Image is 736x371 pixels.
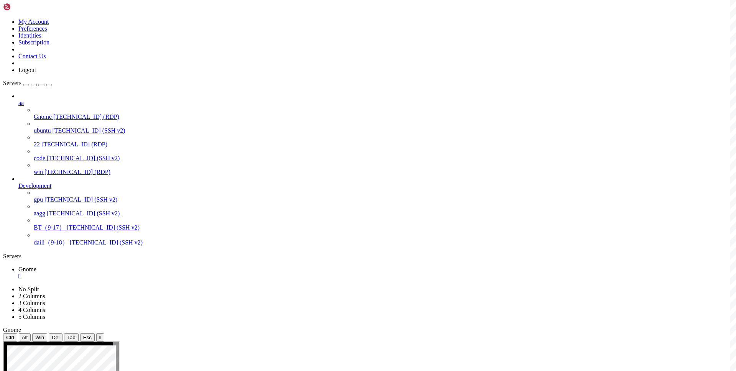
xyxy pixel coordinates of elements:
[18,266,36,273] span: Gnome
[18,93,733,176] li: aa
[34,210,45,217] span: aagg
[34,239,68,246] span: daili（9-18）
[34,210,733,217] a: aagg [TECHNICAL_ID] (SSH v2)
[18,176,733,247] li: Development
[18,53,46,59] a: Contact Us
[53,113,119,120] span: [TECHNICAL_ID] (RDP)
[34,155,45,161] span: code
[34,120,733,134] li: ubuntu [TECHNICAL_ID] (SSH v2)
[34,224,65,231] span: BT（9-17）
[18,286,39,292] a: No Split
[34,148,733,162] li: code [TECHNICAL_ID] (SSH v2)
[32,333,47,341] button: Win
[34,169,733,176] a: win [TECHNICAL_ID] (RDP)
[47,210,120,217] span: [TECHNICAL_ID] (SSH v2)
[3,327,21,333] span: Gnome
[70,239,143,246] span: [TECHNICAL_ID] (SSH v2)
[52,127,125,134] span: [TECHNICAL_ID] (SSH v2)
[67,224,140,231] span: [TECHNICAL_ID] (SSH v2)
[34,232,733,247] li: daili（9-18） [TECHNICAL_ID] (SSH v2)
[34,217,733,232] li: BT（9-17） [TECHNICAL_ID] (SSH v2)
[34,162,733,176] li: win [TECHNICAL_ID] (RDP)
[18,273,733,280] a: 
[34,224,733,232] a: BT（9-17） [TECHNICAL_ID] (SSH v2)
[34,239,733,247] a: daili（9-18） [TECHNICAL_ID] (SSH v2)
[3,253,733,260] div: Servers
[18,300,45,306] a: 3 Columns
[34,127,51,134] span: ubuntu
[34,113,52,120] span: Gnome
[49,333,62,341] button: Del
[83,335,92,340] span: Esc
[34,127,733,134] a: ubuntu [TECHNICAL_ID] (SSH v2)
[34,141,40,148] span: 22
[3,3,47,11] img: Shellngn
[96,333,104,341] button: 
[34,113,733,120] a: Gnome [TECHNICAL_ID] (RDP)
[18,100,733,107] a: aa
[34,203,733,217] li: aagg [TECHNICAL_ID] (SSH v2)
[18,314,45,320] a: 5 Columns
[3,333,17,341] button: Ctrl
[67,335,76,340] span: Tab
[18,293,45,299] a: 2 Columns
[41,141,107,148] span: [TECHNICAL_ID] (RDP)
[34,134,733,148] li: 22 [TECHNICAL_ID] (RDP)
[35,335,44,340] span: Win
[34,189,733,203] li: gpu [TECHNICAL_ID] (SSH v2)
[19,333,31,341] button: Alt
[22,335,28,340] span: Alt
[99,335,101,340] div: 
[44,196,117,203] span: [TECHNICAL_ID] (SSH v2)
[6,335,14,340] span: Ctrl
[52,335,59,340] span: Del
[34,196,733,203] a: gpu [TECHNICAL_ID] (SSH v2)
[18,182,51,189] span: Development
[34,155,733,162] a: code [TECHNICAL_ID] (SSH v2)
[44,169,110,175] span: [TECHNICAL_ID] (RDP)
[80,333,95,341] button: Esc
[34,169,43,175] span: win
[64,333,79,341] button: Tab
[47,155,120,161] span: [TECHNICAL_ID] (SSH v2)
[18,182,733,189] a: Development
[18,266,733,280] a: Gnome
[18,32,41,39] a: Identities
[3,80,52,86] a: Servers
[18,100,24,106] span: aa
[18,25,47,32] a: Preferences
[18,67,36,73] a: Logout
[34,107,733,120] li: Gnome [TECHNICAL_ID] (RDP)
[18,39,49,46] a: Subscription
[18,307,45,313] a: 4 Columns
[3,80,21,86] span: Servers
[34,196,43,203] span: gpu
[34,141,733,148] a: 22 [TECHNICAL_ID] (RDP)
[18,18,49,25] a: My Account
